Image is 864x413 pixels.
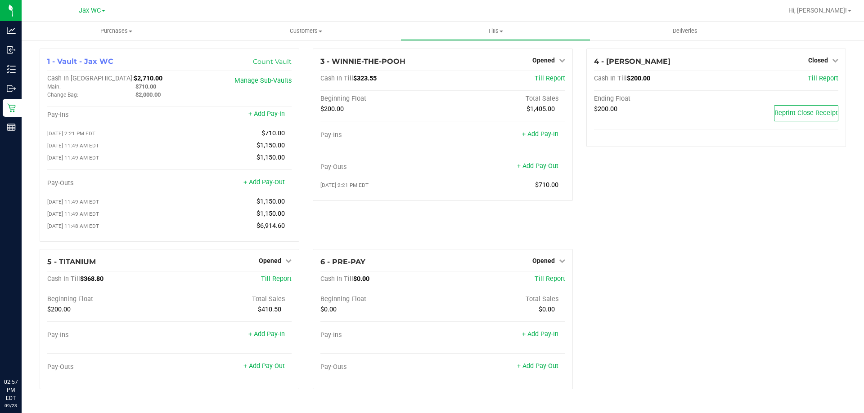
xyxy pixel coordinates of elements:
[22,22,211,40] a: Purchases
[320,163,443,171] div: Pay-Outs
[535,75,565,82] a: Till Report
[248,110,285,118] a: + Add Pay-In
[320,295,443,303] div: Beginning Float
[7,26,16,35] inline-svg: Analytics
[256,198,285,205] span: $1,150.00
[320,258,365,266] span: 6 - PRE-PAY
[594,57,670,66] span: 4 - [PERSON_NAME]
[256,210,285,218] span: $1,150.00
[443,295,565,303] div: Total Sales
[248,330,285,338] a: + Add Pay-In
[532,257,555,264] span: Opened
[320,131,443,139] div: Pay-Ins
[535,275,565,283] a: Till Report
[259,257,281,264] span: Opened
[594,95,716,103] div: Ending Float
[522,130,558,138] a: + Add Pay-In
[320,306,337,313] span: $0.00
[320,57,405,66] span: 3 - WINNIE-THE-POOH
[80,275,103,283] span: $368.80
[320,363,443,371] div: Pay-Outs
[47,258,96,266] span: 5 - TITANIUM
[47,155,99,161] span: [DATE] 11:49 AM EDT
[7,103,16,112] inline-svg: Retail
[526,105,555,113] span: $1,405.00
[47,179,170,187] div: Pay-Outs
[535,181,558,189] span: $710.00
[522,330,558,338] a: + Add Pay-In
[170,295,292,303] div: Total Sales
[774,105,838,121] button: Reprint Close Receipt
[261,275,292,283] a: Till Report
[7,45,16,54] inline-svg: Inbound
[7,123,16,132] inline-svg: Reports
[47,331,170,339] div: Pay-Ins
[7,65,16,74] inline-svg: Inventory
[258,306,281,313] span: $410.50
[211,22,400,40] a: Customers
[517,362,558,370] a: + Add Pay-Out
[22,27,211,35] span: Purchases
[256,222,285,230] span: $6,914.60
[243,362,285,370] a: + Add Pay-Out
[774,109,838,117] span: Reprint Close Receipt
[134,75,162,82] span: $2,710.00
[47,199,99,205] span: [DATE] 11:49 AM EDT
[47,363,170,371] div: Pay-Outs
[590,22,780,40] a: Deliveries
[135,91,161,98] span: $2,000.00
[261,129,285,137] span: $710.00
[320,275,353,283] span: Cash In Till
[320,182,369,188] span: [DATE] 2:21 PM EDT
[517,162,558,170] a: + Add Pay-Out
[532,57,555,64] span: Opened
[253,58,292,66] a: Count Vault
[627,75,650,82] span: $200.00
[256,154,285,161] span: $1,150.00
[234,77,292,84] a: Manage Sub-Vaults
[47,306,71,313] span: $200.00
[353,275,369,283] span: $0.00
[320,331,443,339] div: Pay-Ins
[47,295,170,303] div: Beginning Float
[539,306,555,313] span: $0.00
[353,75,377,82] span: $323.55
[47,223,99,229] span: [DATE] 11:48 AM EDT
[47,142,99,149] span: [DATE] 11:49 AM EDT
[4,378,18,402] p: 02:57 PM EDT
[79,7,101,14] span: Jax WC
[47,92,78,98] span: Change Bag:
[443,95,565,103] div: Total Sales
[47,111,170,119] div: Pay-Ins
[47,275,80,283] span: Cash In Till
[9,341,36,368] iframe: Resource center
[661,27,710,35] span: Deliveries
[47,57,113,66] span: 1 - Vault - Jax WC
[400,22,590,40] a: Tills
[594,105,617,113] span: $200.00
[47,75,134,82] span: Cash In [GEOGRAPHIC_DATA]:
[808,75,838,82] a: Till Report
[594,75,627,82] span: Cash In Till
[401,27,589,35] span: Tills
[211,27,400,35] span: Customers
[788,7,847,14] span: Hi, [PERSON_NAME]!
[47,84,61,90] span: Main:
[243,178,285,186] a: + Add Pay-Out
[47,130,95,137] span: [DATE] 2:21 PM EDT
[4,402,18,409] p: 09/23
[320,95,443,103] div: Beginning Float
[320,75,353,82] span: Cash In Till
[256,142,285,149] span: $1,150.00
[320,105,344,113] span: $200.00
[47,211,99,217] span: [DATE] 11:49 AM EDT
[135,83,156,90] span: $710.00
[808,57,828,64] span: Closed
[7,84,16,93] inline-svg: Outbound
